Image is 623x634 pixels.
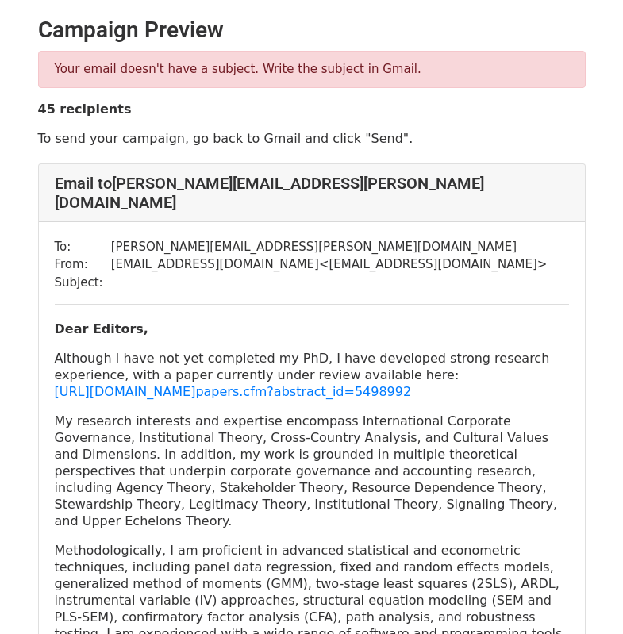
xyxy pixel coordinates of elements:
h2: Campaign Preview [38,17,586,44]
td: [PERSON_NAME][EMAIL_ADDRESS][PERSON_NAME][DOMAIN_NAME] [111,238,548,256]
p: Although I have not yet completed my PhD, I have developed strong research experience, with a pap... [55,350,569,400]
strong: 45 recipients [38,102,132,117]
td: Subject: [55,274,111,292]
td: [EMAIL_ADDRESS][DOMAIN_NAME] < [EMAIL_ADDRESS][DOMAIN_NAME] > [111,256,548,274]
h4: Email to [PERSON_NAME][EMAIL_ADDRESS][PERSON_NAME][DOMAIN_NAME] [55,174,569,212]
strong: Dear Editors, [55,321,148,336]
a: [URL][DOMAIN_NAME]papers.cfm?abstract_id=5498992 [55,384,412,399]
p: Your email doesn't have a subject. Write the subject in Gmail. [55,61,569,78]
p: My research interests and expertise encompass International Corporate Governance, Institutional T... [55,413,569,529]
td: From: [55,256,111,274]
p: To send your campaign, go back to Gmail and click "Send". [38,130,586,147]
td: To: [55,238,111,256]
